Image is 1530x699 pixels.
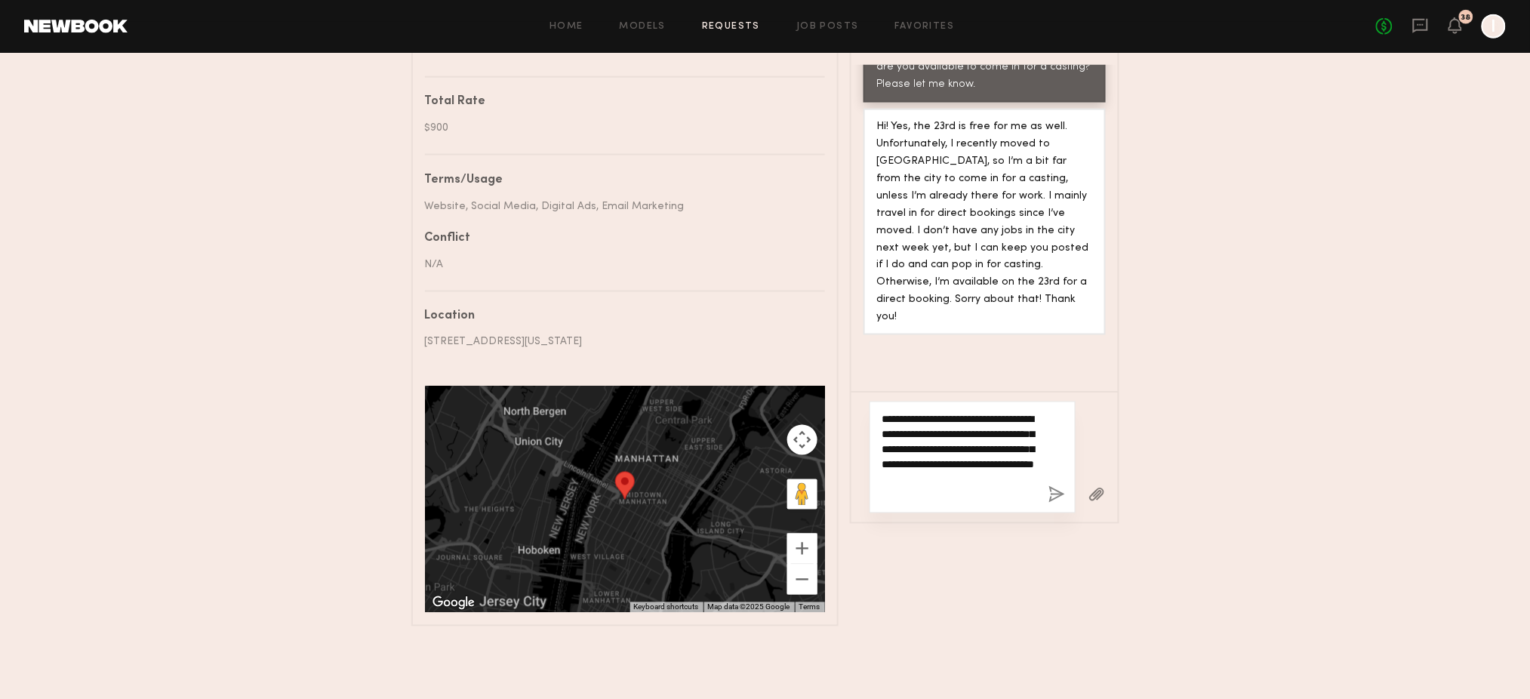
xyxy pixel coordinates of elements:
[550,22,583,32] a: Home
[708,603,790,611] span: Map data ©2025 Google
[425,334,814,350] div: [STREET_ADDRESS][US_STATE]
[425,96,814,108] div: Total Rate
[634,602,699,613] button: Keyboard shortcuts
[425,232,814,245] div: Conflict
[425,310,814,322] div: Location
[425,174,814,186] div: Terms/Usage
[787,479,817,510] button: Drag Pegman onto the map to open Street View
[429,593,479,613] img: Google
[1482,14,1506,38] a: I
[877,119,1092,326] div: Hi! Yes, the 23rd is free for me as well. Unfortunately, I recently moved to [GEOGRAPHIC_DATA], s...
[895,22,955,32] a: Favorites
[796,22,859,32] a: Job Posts
[425,199,814,214] div: Website, Social Media, Digital Ads, Email Marketing
[429,593,479,613] a: Open this area in Google Maps (opens a new window)
[787,425,817,455] button: Map camera controls
[425,257,814,273] div: N/A
[787,565,817,595] button: Zoom out
[799,603,820,611] a: Terms
[620,22,666,32] a: Models
[787,534,817,564] button: Zoom in
[702,22,760,32] a: Requests
[1461,14,1471,22] div: 38
[425,120,814,136] div: $900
